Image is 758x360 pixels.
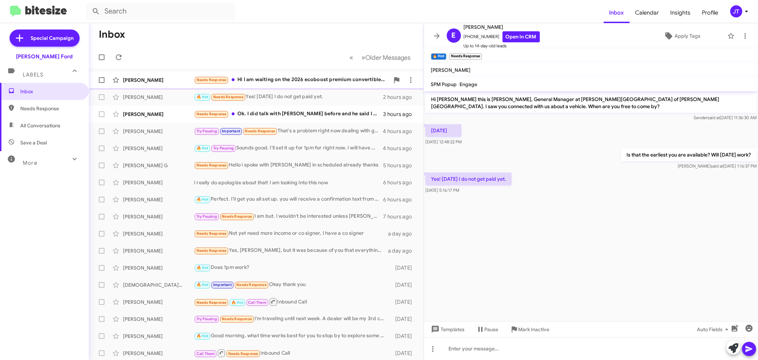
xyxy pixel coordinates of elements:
div: 3 hours ago [383,111,418,118]
span: Try Pausing [197,317,217,321]
div: Okay thank you [194,281,390,289]
div: a day ago [388,230,418,237]
span: [PERSON_NAME] [464,23,540,31]
nav: Page navigation example [346,50,415,65]
span: Needs Response [197,248,227,253]
span: Important [222,129,240,133]
div: [PERSON_NAME] [123,213,194,220]
div: [DATE] [390,298,418,306]
span: Call Them [248,300,267,305]
span: Call Them [197,351,215,356]
div: Does 1pm work? [194,264,390,272]
span: Needs Response [245,129,275,133]
span: [PERSON_NAME] [431,67,471,73]
span: Up to 14-day-old leads [464,42,540,49]
span: Needs Response [197,78,227,82]
span: Engage [460,81,478,88]
div: I really do apologize about that! I am looking into this now [194,179,383,186]
span: Labels [23,72,43,78]
span: said at [711,163,723,169]
div: [PERSON_NAME] [123,350,194,357]
div: I'm traveling until next week. A dealer will be my 3rd choice. I'm going to try and sell on my ow... [194,315,390,323]
input: Search [86,3,235,20]
button: JT [724,5,750,17]
span: 🔥 Hot [197,334,209,338]
div: 4 hours ago [383,145,418,152]
div: [PERSON_NAME] [123,264,194,271]
div: 5 hours ago [383,162,418,169]
div: Not yet need more income or co signer, I have a co signer [194,229,388,238]
div: [PERSON_NAME] [123,333,194,340]
span: Calendar [630,2,665,23]
div: Good morning, what time works best for you to stop by to explore some options? [194,332,390,340]
span: said at [708,115,720,120]
p: Is that the earliest you are available? Will [DATE] work? [621,148,757,161]
div: Inbound Call [194,297,390,306]
span: Older Messages [366,54,411,62]
span: [PHONE_NUMBER] [464,31,540,42]
div: [PERSON_NAME] [123,179,194,186]
div: [PERSON_NAME] G [123,162,194,169]
div: Inbound Call [194,349,390,358]
div: [DATE] [390,350,418,357]
div: [PERSON_NAME] [123,247,194,254]
span: Mark Inactive [518,323,550,336]
div: Ok. I did talk with [PERSON_NAME] before and he said I would need to put down 5k which I don't ha... [194,110,383,118]
div: 2 hours ago [383,94,418,101]
span: Needs Response [236,282,267,287]
span: Special Campaign [31,35,74,42]
span: Sender [DATE] 11:36:30 AM [694,115,757,120]
span: Try Pausing [197,129,217,133]
div: Hi I am waiting on the 2026 ecoboost premium convertible in aquamarine. I just texted [PERSON_NAME] [194,76,389,84]
span: 🔥 Hot [197,146,209,150]
span: [DATE] 5:16:17 PM [425,187,459,193]
div: [PERSON_NAME] [123,76,194,84]
span: [DATE] 12:48:22 PM [425,139,462,144]
span: 🔥 Hot [197,95,209,99]
span: Needs Response [222,317,252,321]
div: [PERSON_NAME] [123,111,194,118]
span: Needs Response [197,231,227,236]
div: [PERSON_NAME] [123,316,194,323]
span: All Conversations [20,122,60,129]
span: Important [213,282,232,287]
span: Try Pausing [197,214,217,219]
div: That's a problem right now dealing with government shutdown . [194,127,383,135]
div: Yes, [PERSON_NAME], but it was because of you that everything went well. I noticed that you had t... [194,247,388,255]
span: E [452,30,456,41]
div: [PERSON_NAME] [123,196,194,203]
span: Auto Fields [697,323,731,336]
span: Save a Deal [20,139,47,146]
span: Needs Response [222,214,252,219]
div: 6 hours ago [383,179,418,186]
span: Needs Response [213,95,243,99]
div: [DEMOGRAPHIC_DATA][PERSON_NAME] [123,281,194,288]
p: [DATE] [425,124,462,137]
button: Apply Tags [640,30,724,42]
div: 4 hours ago [383,128,418,135]
small: Needs Response [449,53,482,60]
div: [DATE] [390,264,418,271]
div: [PERSON_NAME] [123,145,194,152]
span: More [23,160,37,166]
button: Mark Inactive [504,323,555,336]
a: Special Campaign [10,30,80,47]
div: 7 hours ago [383,213,418,220]
span: Apply Tags [674,30,700,42]
div: a day ago [388,247,418,254]
span: Pause [485,323,499,336]
p: Yes! [DATE] I do not get paid yet. [425,173,512,185]
a: Profile [697,2,724,23]
p: Hi [PERSON_NAME] this is [PERSON_NAME], General Manager at [PERSON_NAME][GEOGRAPHIC_DATA] of [PER... [425,93,757,113]
span: Needs Response [197,163,227,168]
span: 🔥 Hot [197,197,209,202]
a: Insights [665,2,697,23]
span: « [350,53,354,62]
div: 6 hours ago [383,196,418,203]
div: [PERSON_NAME] Ford [16,53,73,60]
button: Auto Fields [691,323,737,336]
div: Perfect. I'll get you all set up. you will receive a confirmation text from our scheduling team s... [194,195,383,203]
span: Needs Response [197,300,227,305]
div: Yes! [DATE] I do not get paid yet. [194,93,383,101]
